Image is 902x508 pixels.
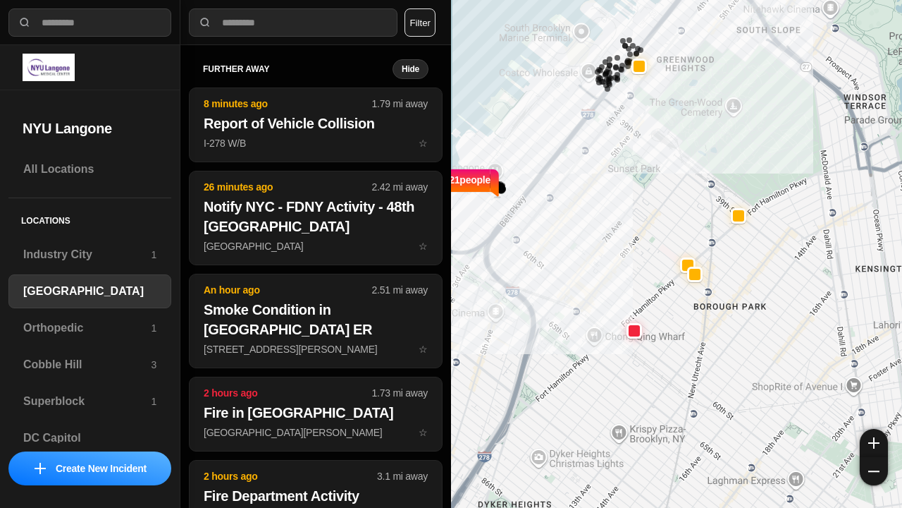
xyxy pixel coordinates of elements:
h2: Notify NYC - FDNY Activity - 48th [GEOGRAPHIC_DATA] [204,197,428,236]
small: Hide [402,64,419,75]
a: Cobble Hill3 [8,348,171,382]
img: icon [35,463,46,474]
button: zoom-out [860,457,888,485]
p: 26 minutes ago [204,180,372,194]
span: star [419,241,428,252]
h3: Superblock [23,393,151,410]
h3: [GEOGRAPHIC_DATA] [23,283,156,300]
p: An hour ago [204,283,372,297]
p: I-278 W/B [204,136,428,150]
a: Industry City1 [8,238,171,272]
p: 2.42 mi away [372,180,428,194]
h2: Fire Department Activity [204,486,428,506]
button: iconCreate New Incident [8,452,171,485]
span: star [419,344,428,355]
a: [GEOGRAPHIC_DATA] [8,274,171,308]
a: All Locations [8,152,171,186]
button: zoom-in [860,429,888,457]
span: star [419,138,428,149]
h3: Orthopedic [23,320,151,337]
p: 3 [151,358,156,372]
h2: Smoke Condition in [GEOGRAPHIC_DATA] ER [204,300,428,339]
a: Orthopedic1 [8,311,171,345]
h2: Fire in [GEOGRAPHIC_DATA] [204,403,428,423]
p: 2 hours ago [204,469,377,483]
h5: Locations [8,198,171,238]
a: Superblock1 [8,385,171,418]
h3: Cobble Hill [23,356,151,373]
p: 8 minutes ago [204,97,372,111]
p: 1 [151,321,156,335]
a: 2 hours ago1.73 mi awayFire in [GEOGRAPHIC_DATA][GEOGRAPHIC_DATA][PERSON_NAME]star [189,426,443,438]
p: 2 hours ago [204,386,372,400]
img: search [198,16,212,30]
p: 1.79 mi away [372,97,428,111]
img: notch [490,167,501,198]
button: Filter [404,8,435,37]
button: An hour ago2.51 mi awaySmoke Condition in [GEOGRAPHIC_DATA] ER[STREET_ADDRESS][PERSON_NAME]star [189,274,443,368]
img: logo [23,54,75,81]
p: 1 [151,248,156,262]
button: 8 minutes ago1.79 mi awayReport of Vehicle CollisionI-278 W/Bstar [189,87,443,162]
img: zoom-in [868,437,879,449]
button: 26 minutes ago2.42 mi awayNotify NYC - FDNY Activity - 48th [GEOGRAPHIC_DATA][GEOGRAPHIC_DATA]star [189,171,443,265]
p: 1.73 mi away [372,386,428,400]
h3: Industry City [23,246,151,263]
h3: DC Capitol [23,430,156,447]
h3: All Locations [23,161,156,178]
span: star [419,427,428,438]
p: 1 [151,394,156,409]
p: Create New Incident [56,461,147,476]
a: 8 minutes ago1.79 mi awayReport of Vehicle CollisionI-278 W/Bstar [189,137,443,149]
h5: further away [203,64,393,75]
p: [STREET_ADDRESS][PERSON_NAME] [204,342,428,356]
a: An hour ago2.51 mi awaySmoke Condition in [GEOGRAPHIC_DATA] ER[STREET_ADDRESS][PERSON_NAME]star [189,343,443,355]
p: [GEOGRAPHIC_DATA][PERSON_NAME] [204,425,428,440]
p: 421 people [444,173,490,204]
img: search [18,16,32,30]
p: [GEOGRAPHIC_DATA] [204,239,428,253]
button: Hide [393,59,428,79]
p: 2.51 mi away [372,283,428,297]
a: 26 minutes ago2.42 mi awayNotify NYC - FDNY Activity - 48th [GEOGRAPHIC_DATA][GEOGRAPHIC_DATA]star [189,240,443,252]
button: 2 hours ago1.73 mi awayFire in [GEOGRAPHIC_DATA][GEOGRAPHIC_DATA][PERSON_NAME]star [189,377,443,452]
p: 3.1 mi away [377,469,428,483]
a: DC Capitol [8,421,171,455]
img: zoom-out [868,466,879,477]
h2: Report of Vehicle Collision [204,114,428,133]
h2: NYU Langone [23,119,157,138]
